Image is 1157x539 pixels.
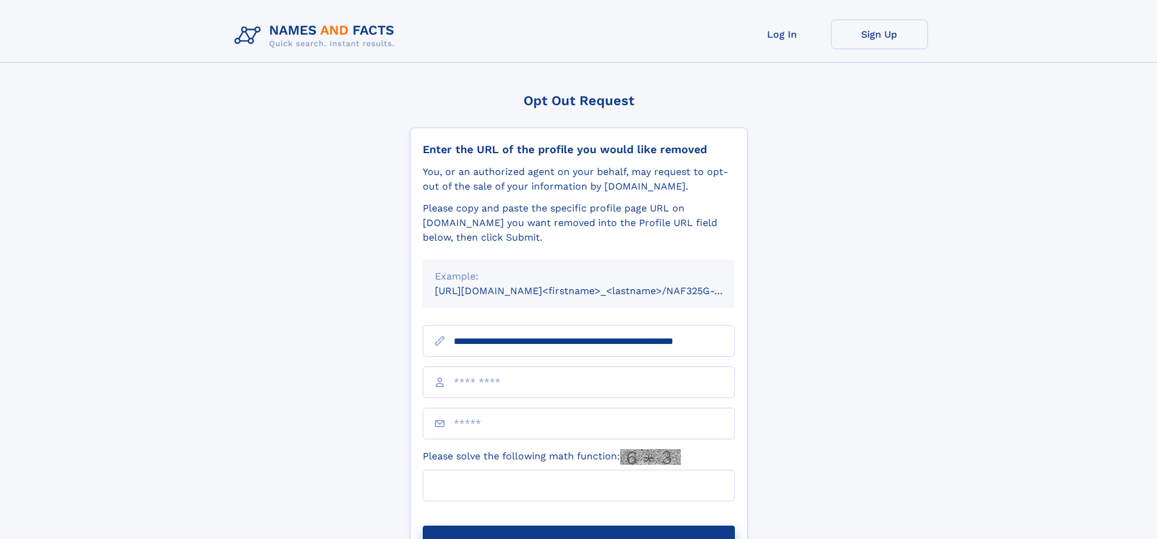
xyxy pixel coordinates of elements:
[435,285,758,297] small: [URL][DOMAIN_NAME]<firstname>_<lastname>/NAF325G-xxxxxxxx
[435,269,723,284] div: Example:
[423,201,735,245] div: Please copy and paste the specific profile page URL on [DOMAIN_NAME] you want removed into the Pr...
[831,19,928,49] a: Sign Up
[423,165,735,194] div: You, or an authorized agent on your behalf, may request to opt-out of the sale of your informatio...
[410,93,748,108] div: Opt Out Request
[230,19,404,52] img: Logo Names and Facts
[734,19,831,49] a: Log In
[423,449,681,465] label: Please solve the following math function:
[423,143,735,156] div: Enter the URL of the profile you would like removed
